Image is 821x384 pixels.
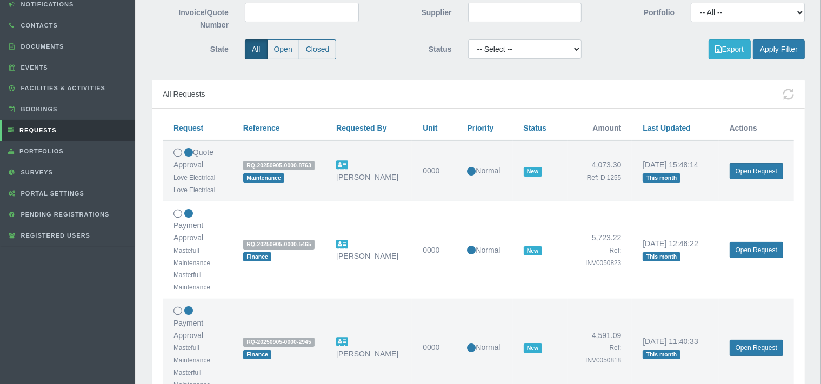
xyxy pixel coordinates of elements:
label: State [144,39,237,56]
span: This month [643,173,680,183]
span: Contacts [18,22,58,29]
span: RQ-20250905-0000-8763 [243,161,315,170]
span: Maintenance [243,173,284,183]
span: Registered Users [18,232,90,239]
small: Love Electrical [173,186,215,194]
td: Normal [456,140,512,201]
button: Apply Filter [753,39,805,59]
span: Notifications [18,1,74,8]
td: 0000 [412,140,456,201]
td: Quote Approval [163,140,232,201]
a: Priority [467,124,493,132]
span: Actions [730,124,757,132]
span: RQ-20250905-0000-5465 [243,240,315,249]
label: Open [267,39,299,59]
small: Mastefull Maintenance [173,344,210,364]
span: Facilities & Activities [18,85,105,91]
small: Ref: INV0050823 [585,247,621,267]
small: Mastefull Maintenance [173,247,210,267]
td: [PERSON_NAME] [325,201,412,299]
span: Portal Settings [18,190,84,197]
label: Supplier [367,3,460,19]
label: All [245,39,268,59]
a: Open Request [730,340,783,356]
td: 5,723.22 [568,201,632,299]
span: New [524,246,542,255]
td: Normal [456,201,512,299]
td: Payment Approval [163,201,232,299]
span: New [524,167,542,176]
span: Bookings [18,106,58,112]
a: Open Request [730,163,783,179]
span: Documents [18,43,64,50]
span: RQ-20250905-0000-2945 [243,338,315,347]
td: [DATE] 15:48:14 [632,140,718,201]
a: Reference [243,124,280,132]
label: Portfolio [590,3,683,19]
span: Events [18,64,48,71]
span: New [524,343,542,353]
label: Status [367,39,460,56]
span: This month [643,350,680,359]
a: Requested By [336,124,386,132]
span: Requests [17,127,57,133]
a: Open Request [730,242,783,258]
td: [PERSON_NAME] [325,140,412,201]
small: Love Electrical [173,174,215,181]
span: Finance [243,252,271,261]
a: Last Updated [643,124,691,132]
button: Export [709,39,751,59]
span: Surveys [18,169,53,176]
small: Ref: D 1255 [587,174,621,181]
td: [DATE] 12:46:22 [632,201,718,299]
a: Status [524,124,547,132]
span: Pending Registrations [18,211,110,218]
span: This month [643,252,680,261]
a: Request [173,124,203,132]
span: Finance [243,350,271,359]
label: Closed [299,39,337,59]
td: 4,073.30 [568,140,632,201]
label: Invoice/Quote Number [144,3,237,31]
span: Portfolios [17,148,64,154]
a: Unit [423,124,437,132]
div: All Requests [152,80,805,109]
small: Masterfull Maintenance [173,271,210,291]
td: 0000 [412,201,456,299]
span: Amount [593,124,622,132]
